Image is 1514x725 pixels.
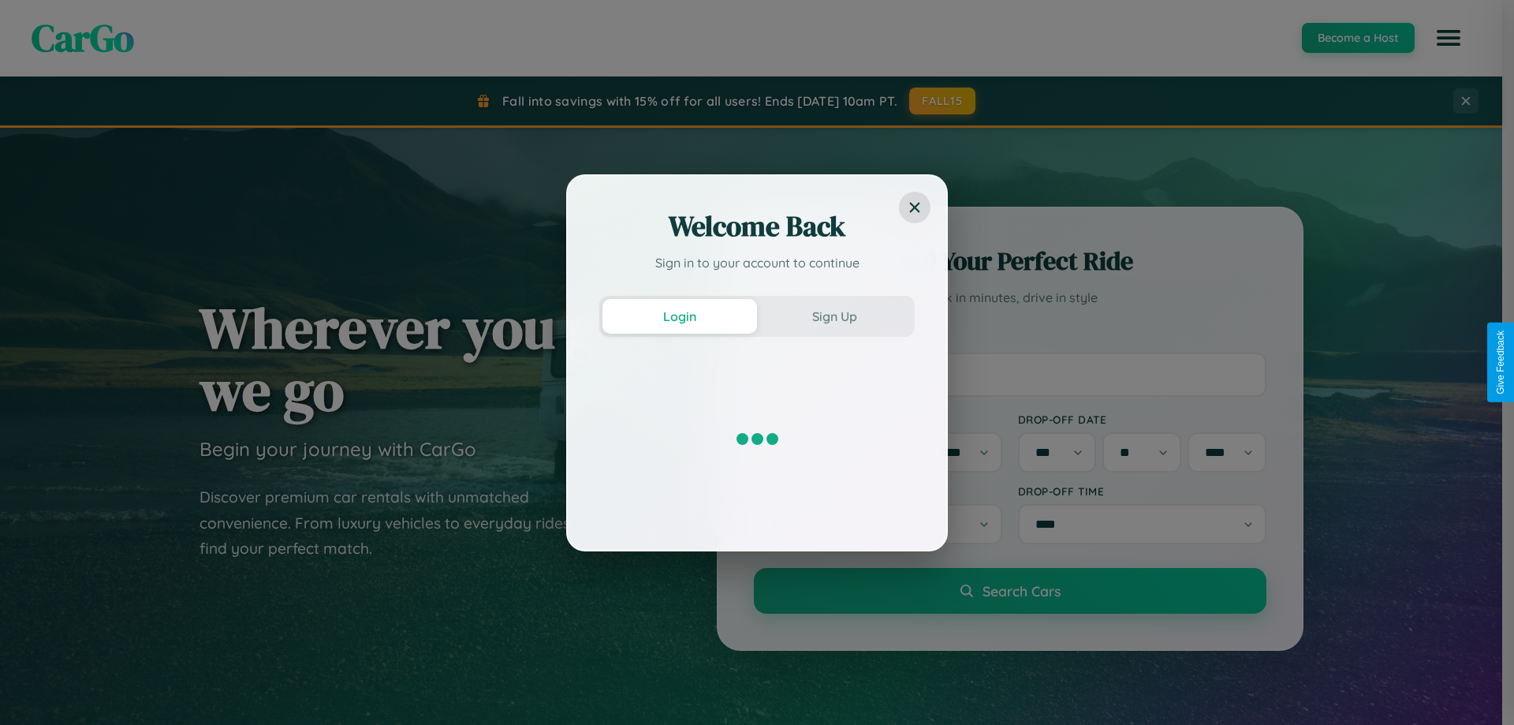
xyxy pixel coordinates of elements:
p: Sign in to your account to continue [599,253,915,272]
div: Give Feedback [1495,331,1506,394]
iframe: Intercom live chat [16,671,54,709]
button: Login [602,299,757,334]
button: Sign Up [757,299,912,334]
h2: Welcome Back [599,207,915,245]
